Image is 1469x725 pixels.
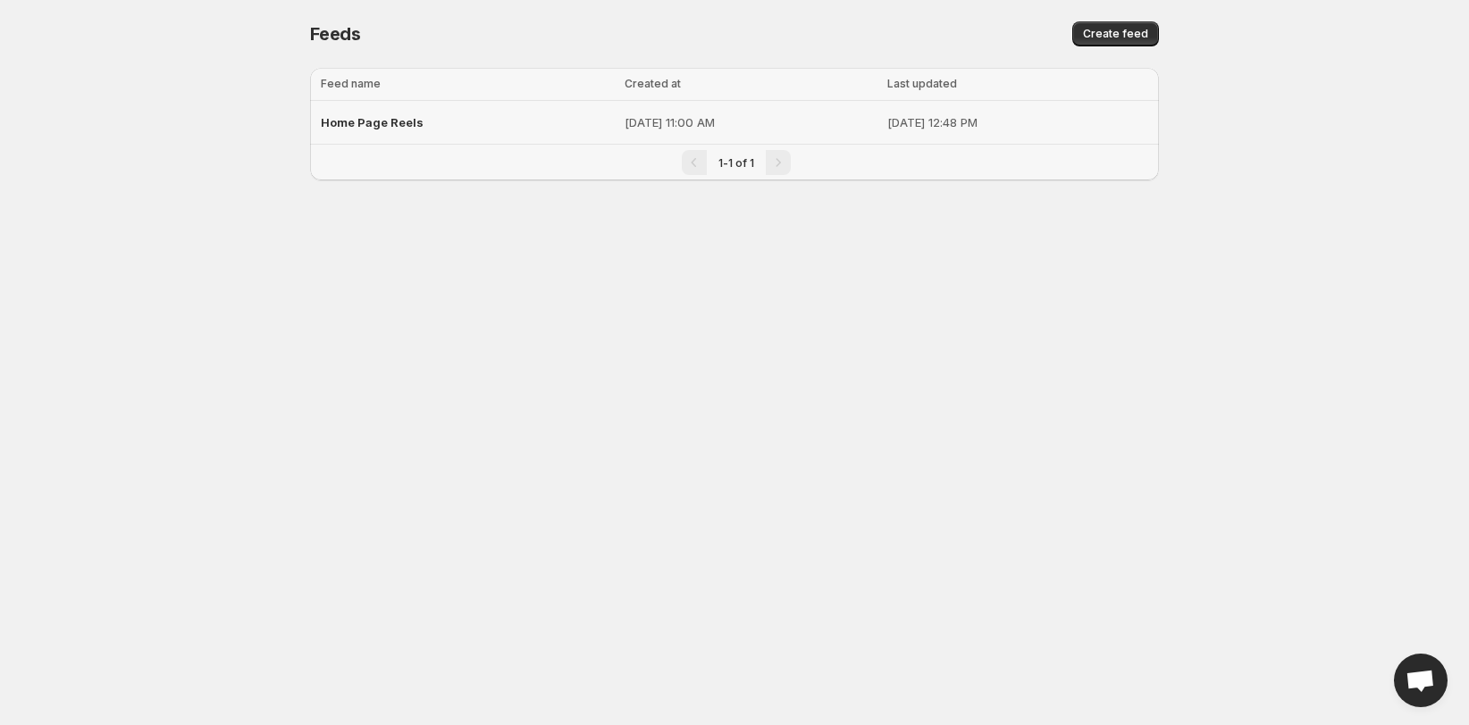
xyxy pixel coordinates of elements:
span: Home Page Reels [321,115,424,129]
span: Feed name [321,77,381,90]
a: Open chat [1394,654,1448,707]
span: Create feed [1083,27,1148,41]
p: [DATE] 11:00 AM [625,113,877,131]
span: Last updated [887,77,957,90]
span: 1-1 of 1 [718,156,754,170]
button: Create feed [1072,21,1159,46]
span: Feeds [310,23,361,45]
nav: Pagination [310,144,1159,180]
p: [DATE] 12:48 PM [887,113,1148,131]
span: Created at [625,77,681,90]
